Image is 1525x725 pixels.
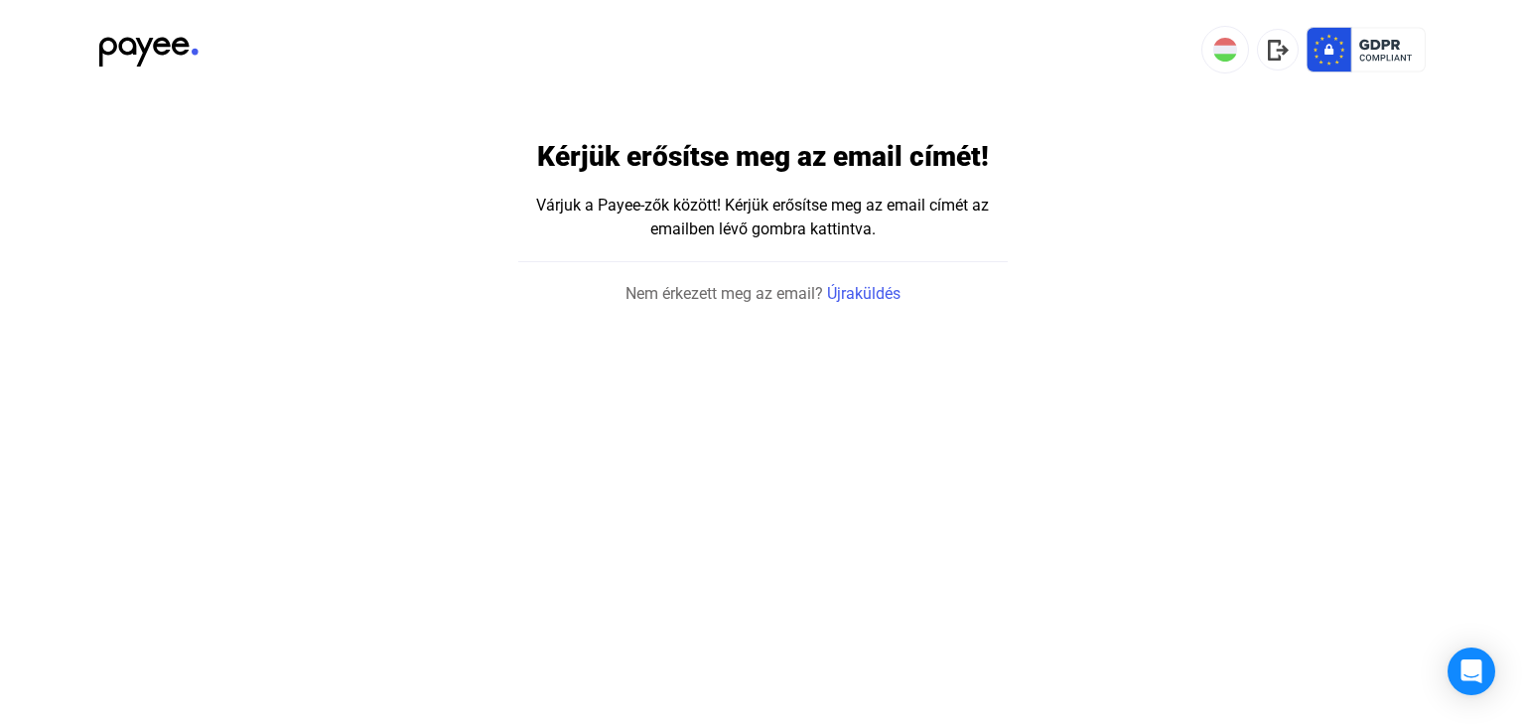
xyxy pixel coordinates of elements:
img: HU [1213,38,1237,62]
img: gdpr [1307,26,1426,73]
button: HU [1201,26,1249,73]
a: Újraküldés [827,282,901,306]
div: Open Intercom Messenger [1448,648,1495,695]
h1: Kérjük erősítse meg az email címét! [537,139,989,174]
div: Várjuk a Payee-zők között! Kérjük erősítse meg az email címét az emailben lévő gombra kattintva. [518,194,1008,241]
img: black-payee-blue-dot.svg [99,26,199,67]
span: Nem érkezett meg az email? [625,282,823,306]
button: logout-grey [1257,29,1299,71]
img: logout-grey [1268,40,1289,61]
